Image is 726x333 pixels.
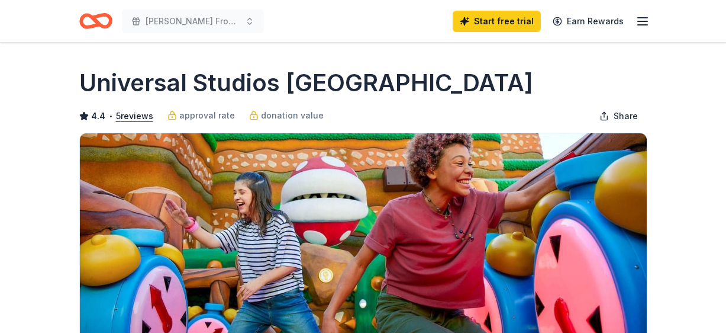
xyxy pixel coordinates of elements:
[122,9,264,33] button: [PERSON_NAME] Frontier Days
[249,108,324,123] a: donation value
[167,108,235,123] a: approval rate
[179,108,235,123] span: approval rate
[453,11,541,32] a: Start free trial
[146,14,240,28] span: [PERSON_NAME] Frontier Days
[261,108,324,123] span: donation value
[91,109,105,123] span: 4.4
[108,111,112,121] span: •
[79,7,112,35] a: Home
[116,109,153,123] button: 5reviews
[614,109,638,123] span: Share
[79,66,533,100] h1: Universal Studios [GEOGRAPHIC_DATA]
[590,104,647,128] button: Share
[546,11,631,32] a: Earn Rewards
